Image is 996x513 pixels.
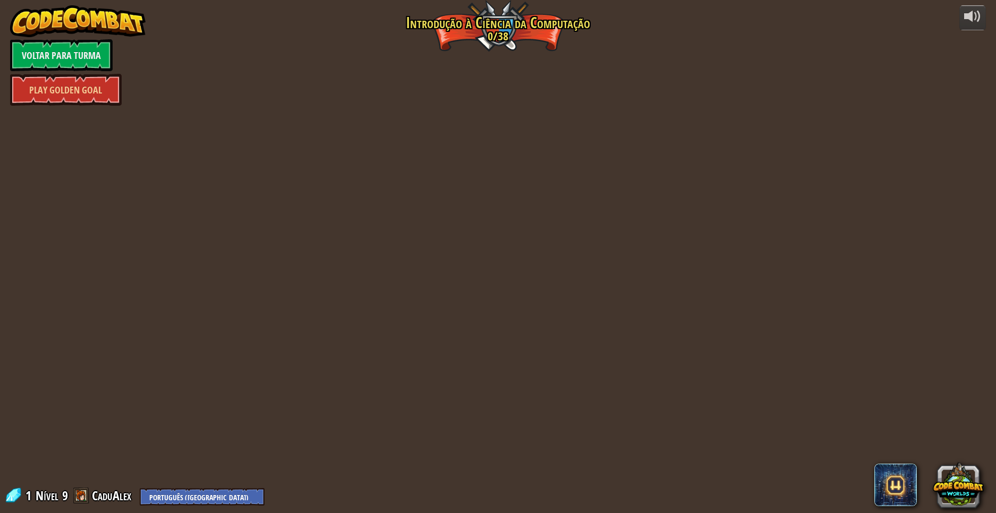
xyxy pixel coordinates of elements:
button: Ajuste o volume [959,5,986,30]
a: Voltar para Turma [10,39,113,71]
span: 1 [25,487,35,504]
img: CodeCombat - Learn how to code by playing a game [10,5,146,37]
span: 9 [62,487,68,504]
span: Nível [36,487,58,505]
a: CaduAlex [92,487,134,504]
a: Play Golden Goal [10,74,122,106]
